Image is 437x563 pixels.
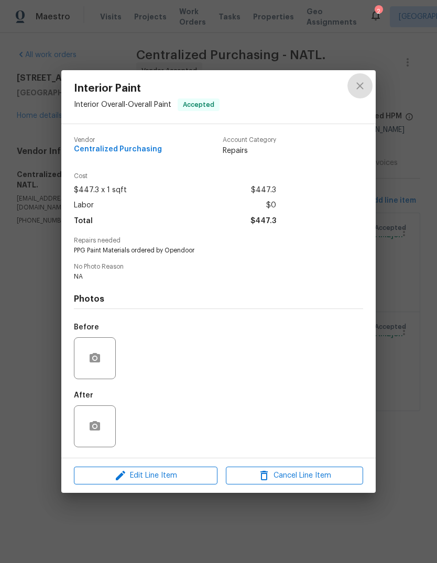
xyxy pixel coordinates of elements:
button: Edit Line Item [74,467,217,485]
span: PPG Paint Materials ordered by Opendoor [74,246,334,255]
span: Accepted [179,100,218,110]
span: No Photo Reason [74,263,363,270]
button: close [347,73,373,98]
span: NA [74,272,334,281]
span: $447.3 [251,183,276,198]
span: Interior Overall - Overall Paint [74,101,171,108]
span: Edit Line Item [77,469,214,482]
h5: After [74,392,93,399]
h5: Before [74,324,99,331]
div: 2 [375,6,382,17]
button: Cancel Line Item [226,467,363,485]
span: Account Category [223,137,276,143]
span: $447.3 x 1 sqft [74,183,127,198]
span: Repairs needed [74,237,363,244]
span: Repairs [223,146,276,156]
span: Total [74,214,93,229]
span: Interior Paint [74,83,220,94]
span: $447.3 [250,214,276,229]
span: Cost [74,173,276,180]
span: Vendor [74,137,162,143]
span: $0 [266,198,276,213]
h4: Photos [74,294,363,304]
span: Labor [74,198,94,213]
span: Cancel Line Item [229,469,360,482]
span: Centralized Purchasing [74,146,162,153]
